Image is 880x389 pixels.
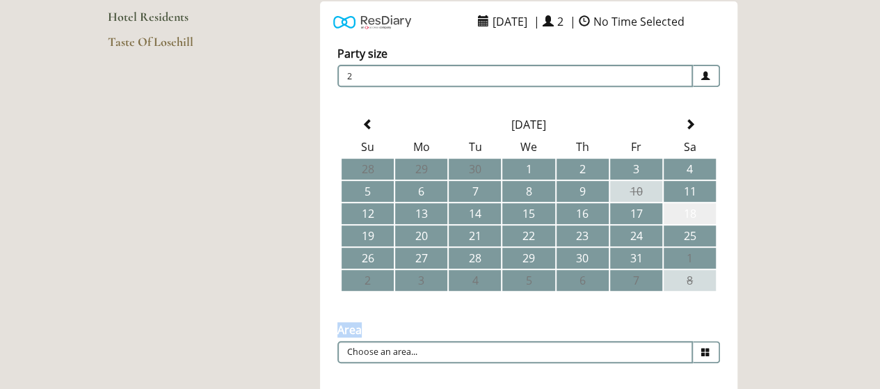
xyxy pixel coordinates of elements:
td: 31 [610,248,662,269]
td: 17 [610,203,662,224]
td: 28 [342,159,394,180]
td: 7 [449,181,501,202]
td: 29 [395,159,447,180]
td: 23 [557,225,609,246]
td: 5 [342,181,394,202]
td: 11 [664,181,716,202]
td: 22 [502,225,554,246]
td: 2 [557,159,609,180]
th: Tu [449,136,501,157]
td: 9 [557,181,609,202]
span: Previous Month [362,119,374,130]
td: 4 [449,270,501,291]
span: | [534,14,540,29]
td: 7 [610,270,662,291]
span: | [570,14,576,29]
th: Th [557,136,609,157]
td: 1 [502,159,554,180]
td: 1 [664,248,716,269]
td: 4 [664,159,716,180]
a: Hotel Residents [108,9,241,34]
td: 3 [395,270,447,291]
td: 10 [610,181,662,202]
td: 21 [449,225,501,246]
td: 19 [342,225,394,246]
span: 2 [337,65,693,87]
td: 29 [502,248,554,269]
td: 6 [395,181,447,202]
td: 30 [449,159,501,180]
td: 28 [449,248,501,269]
td: 18 [664,203,716,224]
img: Powered by ResDiary [333,12,411,32]
th: Sa [664,136,716,157]
td: 13 [395,203,447,224]
th: Fr [610,136,662,157]
td: 15 [502,203,554,224]
td: 8 [502,181,554,202]
td: 6 [557,270,609,291]
th: We [502,136,554,157]
a: Taste Of Losehill [108,34,241,59]
span: 2 [554,10,567,33]
td: 30 [557,248,609,269]
th: Su [342,136,394,157]
td: 3 [610,159,662,180]
span: Next Month [684,119,695,130]
td: 16 [557,203,609,224]
td: 8 [664,270,716,291]
td: 24 [610,225,662,246]
label: Area [337,322,362,338]
label: Party size [337,46,387,61]
td: 25 [664,225,716,246]
td: 20 [395,225,447,246]
td: 12 [342,203,394,224]
th: Select Month [395,114,662,135]
td: 14 [449,203,501,224]
td: 2 [342,270,394,291]
td: 26 [342,248,394,269]
th: Mo [395,136,447,157]
span: No Time Selected [590,10,688,33]
td: 5 [502,270,554,291]
span: [DATE] [489,10,531,33]
td: 27 [395,248,447,269]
